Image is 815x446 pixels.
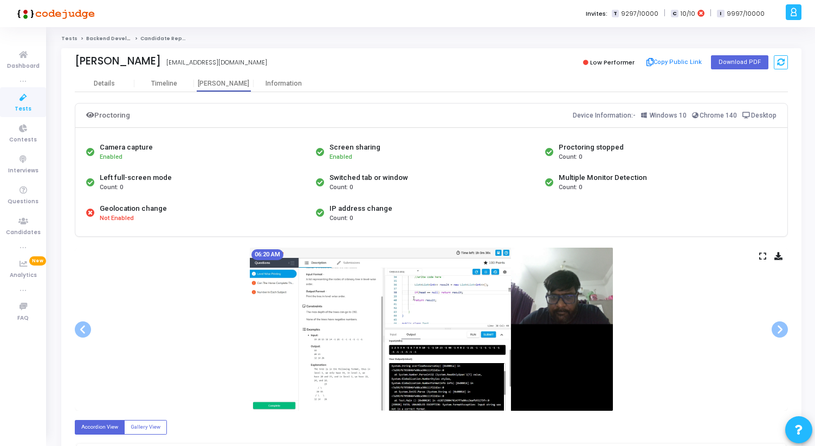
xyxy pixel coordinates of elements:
div: Details [94,80,115,88]
div: Proctoring stopped [559,142,624,153]
img: logo [14,3,95,24]
div: [PERSON_NAME] [75,55,161,67]
span: Enabled [100,153,122,160]
div: Camera capture [100,142,153,153]
mat-chip: 06:20 AM [251,249,283,260]
nav: breadcrumb [61,35,801,42]
a: Backend Developer Assessment (C# & .Net) [86,35,207,42]
span: C [671,10,678,18]
label: Accordion View [75,420,125,435]
span: Analytics [10,271,37,280]
span: Candidate Report [140,35,190,42]
span: Enabled [329,153,352,160]
span: Questions [8,197,38,206]
span: Dashboard [7,62,40,71]
img: screenshot-1759020603330.jpeg [250,248,613,411]
span: 9997/10000 [727,9,765,18]
div: Left full-screen mode [100,172,172,183]
span: | [710,8,711,19]
div: Proctoring [86,109,130,122]
span: Count: 0 [559,153,582,162]
span: Desktop [751,112,777,119]
span: 9297/10000 [621,9,658,18]
a: Tests [61,35,77,42]
div: IP address change [329,203,392,214]
span: Low Performer [590,58,635,67]
span: T [612,10,619,18]
button: Copy Public Link [643,54,706,70]
div: Timeline [151,80,177,88]
span: Count: 0 [329,214,353,223]
span: Candidates [6,228,41,237]
span: Count: 0 [329,183,353,192]
div: Device Information:- [573,109,777,122]
label: Gallery View [124,420,167,435]
span: I [717,10,724,18]
div: [PERSON_NAME] [194,80,254,88]
span: Windows 10 [650,112,687,119]
button: Download PDF [711,55,768,69]
span: Chrome 140 [700,112,737,119]
div: Multiple Monitor Detection [559,172,647,183]
div: Screen sharing [329,142,380,153]
span: Tests [15,105,31,114]
span: Contests [9,135,37,145]
label: Invites: [586,9,607,18]
span: FAQ [17,314,29,323]
span: | [664,8,665,19]
span: Interviews [8,166,38,176]
span: Count: 0 [100,183,123,192]
span: Not Enabled [100,214,134,223]
span: Count: 0 [559,183,582,192]
span: 10/10 [681,9,695,18]
div: Switched tab or window [329,172,408,183]
div: Information [254,80,313,88]
div: [EMAIL_ADDRESS][DOMAIN_NAME] [166,58,267,67]
div: Geolocation change [100,203,167,214]
span: New [29,256,46,266]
